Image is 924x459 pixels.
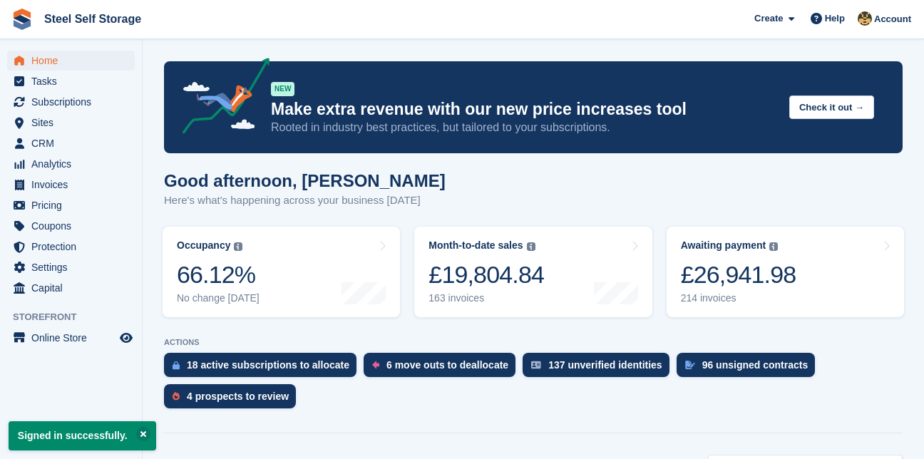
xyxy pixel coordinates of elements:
[7,257,135,277] a: menu
[364,353,523,384] a: 6 move outs to deallocate
[685,361,695,369] img: contract_signature_icon-13c848040528278c33f63329250d36e43548de30e8caae1d1a13099fd9432cc5.svg
[7,71,135,91] a: menu
[31,278,117,298] span: Capital
[163,227,400,317] a: Occupancy 66.12% No change [DATE]
[428,292,544,304] div: 163 invoices
[170,58,270,139] img: price-adjustments-announcement-icon-8257ccfd72463d97f412b2fc003d46551f7dbcb40ab6d574587a9cd5c0d94...
[7,195,135,215] a: menu
[271,82,294,96] div: NEW
[681,292,796,304] div: 214 invoices
[173,361,180,370] img: active_subscription_to_allocate_icon-d502201f5373d7db506a760aba3b589e785aa758c864c3986d89f69b8ff3...
[31,216,117,236] span: Coupons
[173,392,180,401] img: prospect-51fa495bee0391a8d652442698ab0144808aea92771e9ea1ae160a38d050c398.svg
[527,242,535,251] img: icon-info-grey-7440780725fd019a000dd9b08b2336e03edf1995a4989e88bcd33f0948082b44.svg
[548,359,662,371] div: 137 unverified identities
[7,216,135,236] a: menu
[667,227,904,317] a: Awaiting payment £26,941.98 214 invoices
[13,310,142,324] span: Storefront
[754,11,783,26] span: Create
[677,353,823,384] a: 96 unsigned contracts
[164,353,364,384] a: 18 active subscriptions to allocate
[31,154,117,174] span: Analytics
[372,361,379,369] img: move_outs_to_deallocate_icon-f764333ba52eb49d3ac5e1228854f67142a1ed5810a6f6cc68b1a99e826820c5.svg
[271,99,778,120] p: Make extra revenue with our new price increases tool
[118,329,135,346] a: Preview store
[11,9,33,30] img: stora-icon-8386f47178a22dfd0bd8f6a31ec36ba5ce8667c1dd55bd0f319d3a0aa187defe.svg
[825,11,845,26] span: Help
[31,175,117,195] span: Invoices
[531,361,541,369] img: verify_identity-adf6edd0f0f0b5bbfe63781bf79b02c33cf7c696d77639b501bdc392416b5a36.svg
[769,242,778,251] img: icon-info-grey-7440780725fd019a000dd9b08b2336e03edf1995a4989e88bcd33f0948082b44.svg
[874,12,911,26] span: Account
[414,227,652,317] a: Month-to-date sales £19,804.84 163 invoices
[386,359,508,371] div: 6 move outs to deallocate
[31,92,117,112] span: Subscriptions
[271,120,778,135] p: Rooted in industry best practices, but tailored to your subscriptions.
[428,239,523,252] div: Month-to-date sales
[187,391,289,402] div: 4 prospects to review
[31,51,117,71] span: Home
[7,175,135,195] a: menu
[858,11,872,26] img: James Steel
[789,96,874,119] button: Check it out →
[7,133,135,153] a: menu
[7,328,135,348] a: menu
[31,133,117,153] span: CRM
[31,328,117,348] span: Online Store
[681,260,796,289] div: £26,941.98
[177,292,260,304] div: No change [DATE]
[31,237,117,257] span: Protection
[31,71,117,91] span: Tasks
[234,242,242,251] img: icon-info-grey-7440780725fd019a000dd9b08b2336e03edf1995a4989e88bcd33f0948082b44.svg
[7,237,135,257] a: menu
[7,51,135,71] a: menu
[7,278,135,298] a: menu
[7,113,135,133] a: menu
[164,338,903,347] p: ACTIONS
[177,239,230,252] div: Occupancy
[164,192,446,209] p: Here's what's happening across your business [DATE]
[681,239,766,252] div: Awaiting payment
[31,195,117,215] span: Pricing
[31,257,117,277] span: Settings
[7,92,135,112] a: menu
[702,359,808,371] div: 96 unsigned contracts
[164,171,446,190] h1: Good afternoon, [PERSON_NAME]
[523,353,677,384] a: 137 unverified identities
[31,113,117,133] span: Sites
[187,359,349,371] div: 18 active subscriptions to allocate
[38,7,147,31] a: Steel Self Storage
[9,421,156,450] p: Signed in successfully.
[164,384,303,416] a: 4 prospects to review
[7,154,135,174] a: menu
[177,260,260,289] div: 66.12%
[428,260,544,289] div: £19,804.84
